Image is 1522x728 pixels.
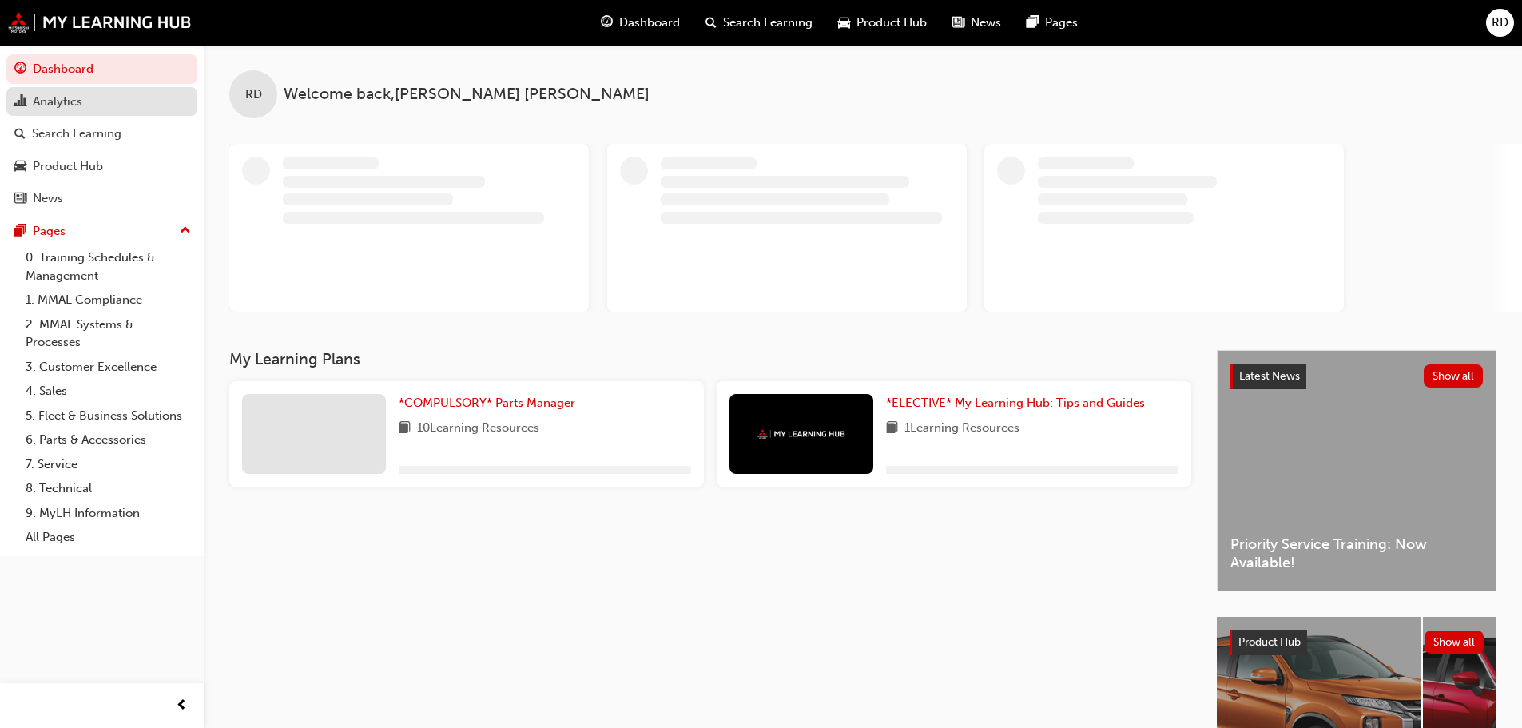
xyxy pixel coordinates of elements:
a: 8. Technical [19,476,197,501]
span: Search Learning [723,14,813,32]
span: RD [245,86,262,104]
span: up-icon [180,221,191,241]
a: Dashboard [6,54,197,84]
span: News [971,14,1001,32]
button: RD [1486,9,1514,37]
a: Latest NewsShow all [1230,364,1483,389]
a: News [6,184,197,213]
button: Show all [1425,631,1484,654]
div: Product Hub [33,157,103,176]
a: 1. MMAL Compliance [19,288,197,312]
div: Analytics [33,93,82,111]
span: pages-icon [1027,13,1039,33]
img: mmal [757,429,845,440]
span: guage-icon [14,62,26,77]
span: Pages [1045,14,1078,32]
span: Dashboard [619,14,680,32]
div: News [33,189,63,208]
div: Search Learning [32,125,121,143]
span: RD [1492,14,1508,32]
span: Latest News [1239,369,1300,383]
span: *ELECTIVE* My Learning Hub: Tips and Guides [886,396,1145,410]
span: car-icon [14,160,26,174]
a: search-iconSearch Learning [693,6,825,39]
a: 6. Parts & Accessories [19,428,197,452]
div: Pages [33,222,66,241]
a: *COMPULSORY* Parts Manager [399,394,582,412]
span: book-icon [886,419,898,439]
span: book-icon [399,419,411,439]
button: Pages [6,217,197,246]
span: news-icon [952,13,964,33]
span: Priority Service Training: Now Available! [1230,535,1483,571]
a: All Pages [19,525,197,550]
span: Product Hub [856,14,927,32]
a: guage-iconDashboard [588,6,693,39]
span: 1 Learning Resources [904,419,1019,439]
a: Latest NewsShow allPriority Service Training: Now Available! [1217,350,1496,591]
span: pages-icon [14,225,26,239]
button: Show all [1424,364,1484,388]
span: prev-icon [176,696,188,716]
span: search-icon [705,13,717,33]
span: Welcome back , [PERSON_NAME] [PERSON_NAME] [284,86,650,104]
a: 5. Fleet & Business Solutions [19,404,197,428]
a: 4. Sales [19,379,197,404]
a: 0. Training Schedules & Management [19,245,197,288]
a: pages-iconPages [1014,6,1091,39]
a: 3. Customer Excellence [19,355,197,380]
span: chart-icon [14,95,26,109]
a: *ELECTIVE* My Learning Hub: Tips and Guides [886,394,1151,412]
a: 2. MMAL Systems & Processes [19,312,197,355]
a: car-iconProduct Hub [825,6,940,39]
span: search-icon [14,127,26,141]
a: Search Learning [6,119,197,149]
img: mmal [8,12,192,33]
span: 10 Learning Resources [417,419,539,439]
span: news-icon [14,192,26,206]
span: Product Hub [1238,635,1301,649]
button: DashboardAnalyticsSearch LearningProduct HubNews [6,51,197,217]
a: Product HubShow all [1230,630,1484,655]
a: 9. MyLH Information [19,501,197,526]
a: Product Hub [6,152,197,181]
span: *COMPULSORY* Parts Manager [399,396,575,410]
a: Analytics [6,87,197,117]
h3: My Learning Plans [229,350,1191,368]
span: guage-icon [601,13,613,33]
a: 7. Service [19,452,197,477]
span: car-icon [838,13,850,33]
a: news-iconNews [940,6,1014,39]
